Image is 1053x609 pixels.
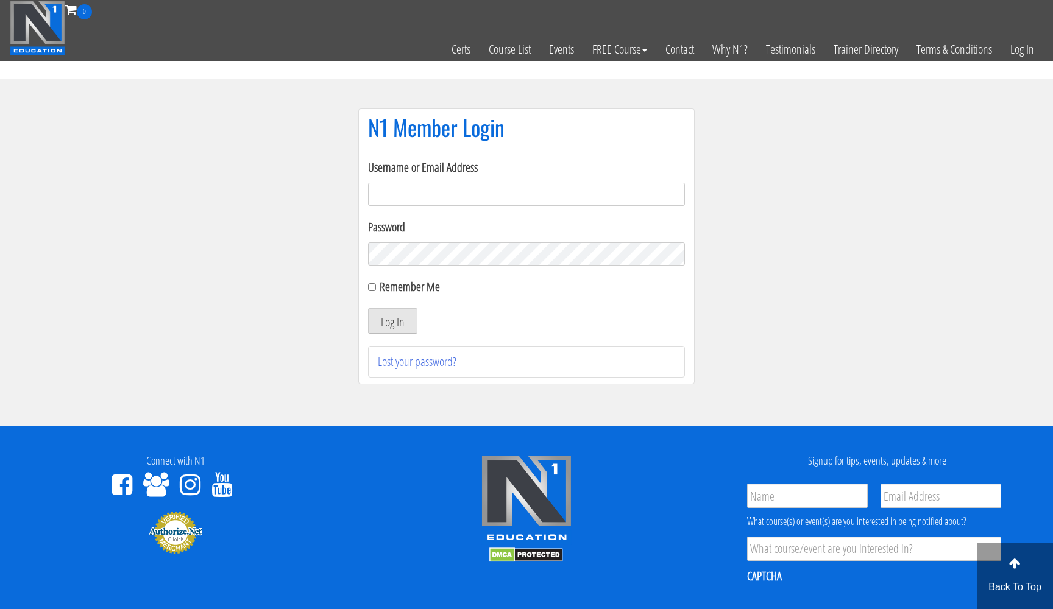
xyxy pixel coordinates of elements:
a: Certs [442,19,480,79]
a: Course List [480,19,540,79]
p: Back To Top [977,580,1053,594]
label: CAPTCHA [747,568,782,584]
label: Password [368,218,685,236]
label: Remember Me [380,278,440,295]
a: Lost your password? [378,353,456,370]
a: Events [540,19,583,79]
h1: N1 Member Login [368,115,685,139]
div: What course(s) or event(s) are you interested in being notified about? [747,514,1001,529]
a: 0 [65,1,92,18]
input: What course/event are you interested in? [747,537,1001,561]
a: Terms & Conditions [907,19,1001,79]
img: Authorize.Net Merchant - Click to Verify [148,510,203,554]
button: Log In [368,308,417,334]
img: n1-education [10,1,65,55]
a: Trainer Directory [824,19,907,79]
a: Why N1? [703,19,757,79]
h4: Connect with N1 [9,455,342,467]
a: FREE Course [583,19,656,79]
a: Testimonials [757,19,824,79]
img: DMCA.com Protection Status [489,547,563,562]
label: Username or Email Address [368,158,685,177]
h4: Signup for tips, events, updates & more [711,455,1044,467]
input: Email Address [881,484,1001,508]
a: Contact [656,19,703,79]
a: Log In [1001,19,1043,79]
img: n1-edu-logo [481,455,572,545]
input: Name [747,484,868,508]
span: 0 [77,4,92,19]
